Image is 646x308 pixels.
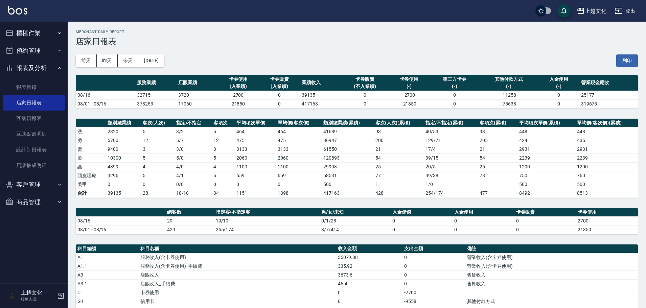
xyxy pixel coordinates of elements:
[322,171,373,180] td: 58531
[175,171,212,180] td: 4 / 1
[389,99,430,108] td: -21850
[575,119,638,127] th: 單均價(客次價)(累積)
[341,99,389,108] td: 0
[212,145,235,153] td: 3
[3,193,65,211] button: 商品管理
[177,99,218,108] td: 17060
[175,145,212,153] td: 3 / 0
[517,189,576,197] td: 8492
[336,270,402,279] td: 3673.6
[557,4,571,18] button: save
[478,153,517,162] td: 54
[214,225,320,234] td: 255/174
[343,83,387,90] div: (不入業績)
[336,253,402,262] td: 35079.08
[402,253,465,262] td: 0
[465,297,638,306] td: 其他付款方式
[3,111,65,126] a: 互助日報表
[336,297,402,306] td: 0
[212,153,235,162] td: 5
[212,136,235,145] td: 12
[336,279,402,288] td: 46.4
[76,189,106,197] td: 合計
[212,127,235,136] td: 5
[320,216,391,225] td: 0/1/28
[235,171,276,180] td: 659
[402,288,465,297] td: -2700
[424,171,478,180] td: 39 / 38
[514,216,576,225] td: 0
[76,262,139,270] td: A1.1
[465,270,638,279] td: 售貨收入
[540,83,578,90] div: (-)
[579,75,638,91] th: 營業現金應收
[76,288,139,297] td: C
[322,162,373,171] td: 29993
[3,176,65,193] button: 客戶管理
[76,216,165,225] td: 08/16
[517,153,576,162] td: 2239
[517,180,576,189] td: 500
[575,127,638,136] td: 448
[220,83,257,90] div: (入業績)
[214,216,320,225] td: 19/10
[175,189,212,197] td: 18/10
[517,162,576,171] td: 1200
[76,119,638,198] table: a dense table
[135,99,177,108] td: 378253
[391,225,453,234] td: 0
[465,244,638,253] th: 備註
[76,153,106,162] td: 染
[424,180,478,189] td: 1 / 0
[300,75,341,91] th: 業績收入
[575,136,638,145] td: 435
[3,126,65,142] a: 互助點數明細
[235,162,276,171] td: 1100
[424,127,478,136] td: 40 / 53
[76,171,106,180] td: 頭皮理療
[235,145,276,153] td: 3133
[135,91,177,99] td: 32715
[76,75,638,109] table: a dense table
[575,180,638,189] td: 500
[374,127,424,136] td: 93
[478,136,517,145] td: 205
[424,189,478,197] td: 254/174
[322,180,373,189] td: 500
[402,270,465,279] td: 0
[478,145,517,153] td: 21
[402,244,465,253] th: 支出金額
[165,208,214,217] th: 總客數
[576,216,638,225] td: 2700
[76,279,139,288] td: A3.1
[21,289,55,296] h5: 上越文化
[139,262,336,270] td: 服務收入(含卡券使用)_手續費
[478,119,517,127] th: 客項次(累積)
[141,189,175,197] td: 28
[374,153,424,162] td: 54
[374,171,424,180] td: 77
[212,119,235,127] th: 客項次
[390,83,428,90] div: (-)
[141,145,175,153] td: 3
[575,145,638,153] td: 2931
[76,225,165,234] td: 08/01 - 08/16
[322,136,373,145] td: 86947
[139,244,336,253] th: 科目名稱
[76,54,97,67] button: 前天
[220,76,257,83] div: 卡券使用
[259,99,300,108] td: 0
[478,127,517,136] td: 93
[76,99,135,108] td: 08/01 - 08/16
[260,76,298,83] div: 卡券販賣
[517,136,576,145] td: 424
[175,119,212,127] th: 指定/不指定
[212,171,235,180] td: 5
[76,91,135,99] td: 08/16
[320,208,391,217] th: 男/女/未知
[218,91,259,99] td: 2700
[175,127,212,136] td: 3 / 2
[139,253,336,262] td: 服務收入(含卡券使用)
[517,171,576,180] td: 750
[214,208,320,217] th: 指定客/不指定客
